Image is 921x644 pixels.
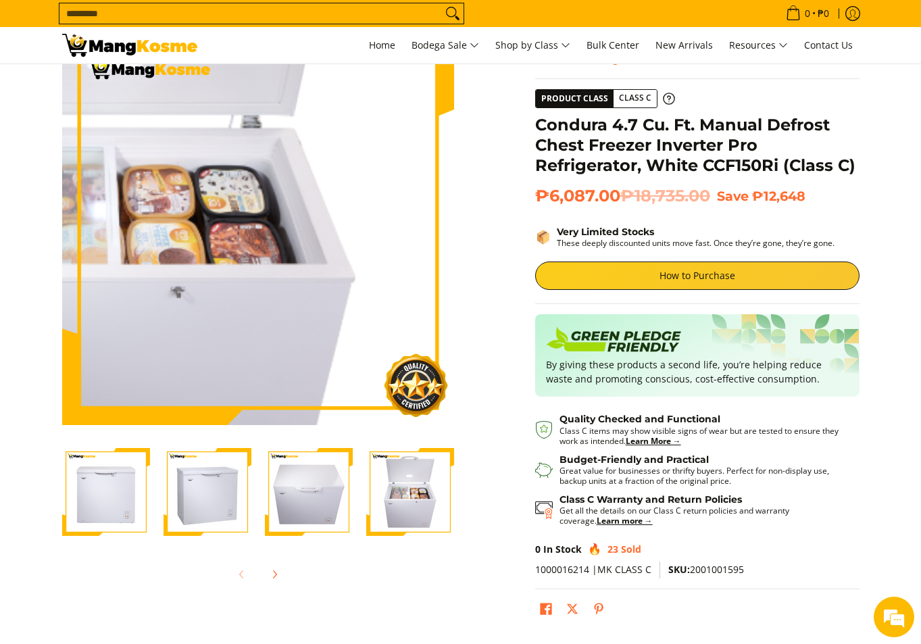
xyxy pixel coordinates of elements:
[62,34,197,57] img: Condura 4.7 Cu. Ft. Manual Defrost Chest Freezer Inverter Pro Refriger | Mang Kosme
[405,27,486,64] a: Bodega Sale
[597,515,653,526] a: Learn more →
[369,39,395,51] span: Home
[804,39,853,51] span: Contact Us
[729,37,788,54] span: Resources
[559,413,720,425] strong: Quality Checked and Functional
[580,27,646,64] a: Bulk Center
[535,563,651,576] span: 1000016214 |MK CLASS C
[535,89,675,108] a: Product Class Class C
[366,448,454,536] img: Condura 4.7 Cu. Ft. Manual Defrost Chest Freezer Inverter Pro Refrigerator, White CCF150Ri (Class...
[607,543,618,555] span: 23
[626,435,681,447] a: Learn More →
[797,27,860,64] a: Contact Us
[543,543,582,555] span: In Stock
[557,238,835,248] p: These deeply discounted units move fast. Once they’re gone, they’re gone.
[362,27,402,64] a: Home
[546,357,849,386] p: By giving these products a second life, you’re helping reduce waste and promoting conscious, cost...
[752,188,805,204] span: ₱12,648
[537,599,555,622] a: Share on Facebook
[489,27,577,64] a: Shop by Class
[649,27,720,64] a: New Arrivals
[259,560,289,589] button: Next
[620,186,710,206] del: ₱18,735.00
[589,599,608,622] a: Pin on Pinterest
[62,33,454,425] img: Condura 4.7 Cu. Ft. Manual Defrost Chest Freezer Inverter Pro Refrigerator, White CCF150Ri (Class C)
[559,493,742,505] strong: Class C Warranty and Return Policies
[265,448,353,536] img: Condura 4.7 Cu. Ft. Manual Defrost Chest Freezer Inverter Pro Refrigerator, White CCF150Ri (Class...
[559,426,846,446] p: Class C items may show visible signs of wear but are tested to ensure they work as intended.
[559,466,846,486] p: Great value for businesses or thrifty buyers. Perfect for non-display use, backup units at a frac...
[535,115,860,176] h1: Condura 4.7 Cu. Ft. Manual Defrost Chest Freezer Inverter Pro Refrigerator, White CCF150Ri (Class C)
[211,27,860,64] nav: Main Menu
[164,448,251,536] img: Condura 4.7 Cu. Ft. Manual Defrost Chest Freezer Inverter Pro Refrigerator, White CCF150Ri (Class...
[803,9,812,18] span: 0
[614,90,657,107] span: Class C
[535,262,860,290] a: How to Purchase
[621,543,641,555] span: Sold
[717,188,749,204] span: Save
[442,3,464,24] button: Search
[559,453,709,466] strong: Budget-Friendly and Practical
[668,563,744,576] span: 2001001595
[62,448,150,536] img: Condura 4.7 Cu. Ft. Manual Defrost Chest Freezer Inverter Pro Refrigerator, White CCF150Ri (Class...
[668,563,690,576] span: SKU:
[546,325,681,357] img: Badge sustainability green pledge friendly
[816,9,831,18] span: ₱0
[563,599,582,622] a: Post on X
[587,39,639,51] span: Bulk Center
[495,37,570,54] span: Shop by Class
[655,39,713,51] span: New Arrivals
[557,226,654,238] strong: Very Limited Stocks
[535,35,844,66] span: Condura 4.7 Cu. Ft. Manual Defrost Chest Freezer Inverter Pro Refrigerator, White CCF150Ri (Class C)
[535,543,541,555] span: 0
[535,186,710,206] span: ₱6,087.00
[722,27,795,64] a: Resources
[559,505,846,526] p: Get all the details on our Class C return policies and warranty coverage.
[536,90,614,107] span: Product Class
[412,37,479,54] span: Bodega Sale
[782,6,833,21] span: •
